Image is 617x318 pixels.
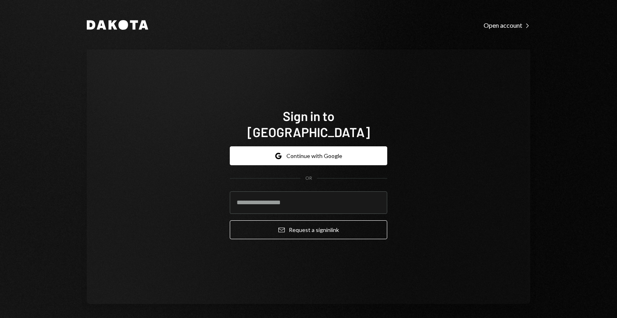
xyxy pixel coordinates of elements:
button: Continue with Google [230,146,387,165]
button: Request a signinlink [230,220,387,239]
a: Open account [484,21,530,29]
div: Open account [484,21,530,29]
h1: Sign in to [GEOGRAPHIC_DATA] [230,108,387,140]
div: OR [305,175,312,182]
